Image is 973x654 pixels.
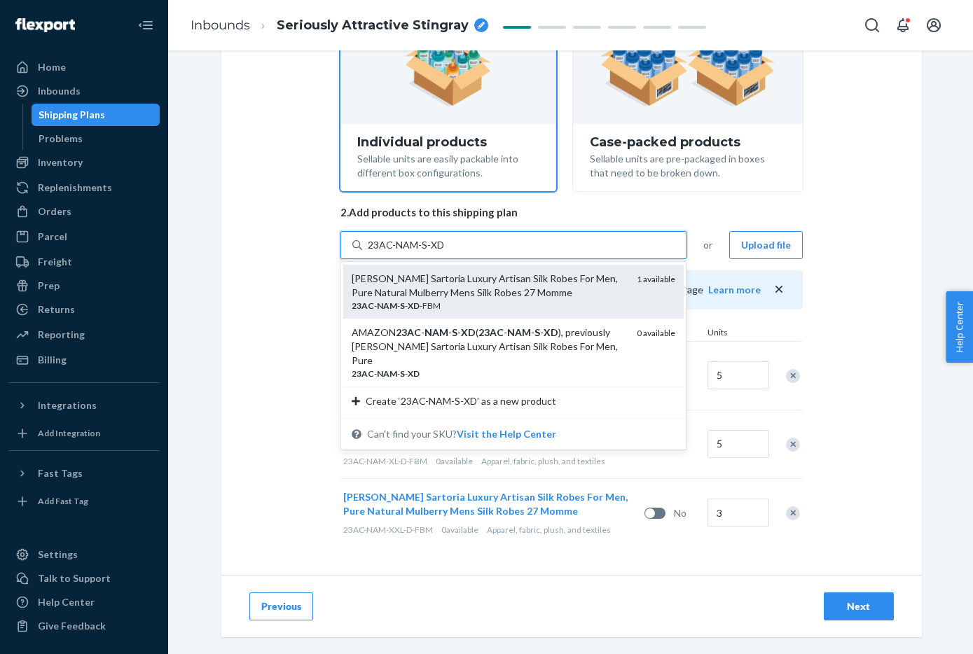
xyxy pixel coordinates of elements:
[38,230,67,244] div: Parcel
[377,368,397,379] em: NAM
[452,326,457,338] em: S
[38,495,88,507] div: Add Fast Tag
[836,599,882,613] div: Next
[38,398,97,412] div: Integrations
[590,149,785,180] div: Sellable units are pre-packaged in boxes that need to be broken down.
[179,5,499,46] ol: breadcrumbs
[38,427,100,439] div: Add Integration
[8,591,160,613] a: Help Center
[377,300,397,311] em: NAM
[408,368,420,379] em: XD
[946,291,973,363] button: Help Center
[249,592,313,620] button: Previous
[8,225,160,248] a: Parcel
[38,466,83,480] div: Fast Tags
[708,499,769,527] input: Quantity
[534,326,540,338] em: S
[352,368,626,380] div: - - -
[38,279,60,293] div: Prep
[8,422,160,445] a: Add Integration
[600,29,775,106] img: case-pack.59cecea509d18c883b923b81aeac6d0b.png
[8,543,160,566] a: Settings
[191,18,250,33] a: Inbounds
[8,567,160,590] a: Talk to Support
[357,135,540,149] div: Individual products
[461,326,476,338] em: XD
[396,326,421,338] em: 23AC
[38,302,75,316] div: Returns
[708,361,769,389] input: Quantity
[352,272,626,300] div: [PERSON_NAME] Sartoria Luxury Artisan Silk Robes For Men, Pure Natural Mulberry Mens Silk Robes 2...
[786,506,800,520] div: Remove Item
[367,427,556,441] span: Can't find your SKU?
[8,615,160,637] button: Give Feedback
[637,274,675,284] span: 1 available
[38,571,111,585] div: Talk to Support
[8,274,160,297] a: Prep
[786,438,800,452] div: Remove Item
[590,135,785,149] div: Case-packed products
[343,456,427,466] span: 23AC-NAM-XL-D-FBM
[32,127,160,150] a: Problems
[8,151,160,174] a: Inventory
[38,548,78,562] div: Settings
[39,132,83,146] div: Problems
[38,328,85,342] div: Reporting
[38,255,72,269] div: Freight
[703,238,712,252] span: or
[400,300,405,311] em: S
[368,238,445,252] input: [PERSON_NAME] Sartoria Luxury Artisan Silk Robes For Men, Pure Natural Mulberry Mens Silk Robes 2...
[352,326,626,368] div: AMAZON - - - ( - - - ), previously [PERSON_NAME] Sartoria Luxury Artisan Silk Robes For Men, Pure
[38,204,71,218] div: Orders
[8,200,160,223] a: Orders
[343,491,628,517] span: [PERSON_NAME] Sartoria Luxury Artisan Silk Robes For Men, Pure Natural Mulberry Mens Silk Robes 2...
[343,455,639,467] div: Apparel, fabric, plush, and textiles
[674,368,702,382] span: No
[889,11,917,39] button: Open notifications
[352,300,626,312] div: - - - -FBM
[772,282,786,297] button: close
[343,524,433,535] span: 23AC-NAM-XXL-D-FBM
[441,524,478,535] span: 0 available
[708,430,769,458] input: Quantity
[544,326,558,338] em: XD
[8,298,160,321] a: Returns
[340,205,803,220] span: 2. Add products to this shipping plan
[8,80,160,102] a: Inbounds
[277,17,469,35] span: Seriously Attractive Stingray
[38,619,106,633] div: Give Feedback
[343,524,639,536] div: Apparel, fabric, plush, and textiles
[674,506,702,520] span: No
[352,300,374,311] em: 23AC
[366,394,556,408] span: Create ‘23AC-NAM-S-XD’ as a new product
[858,11,886,39] button: Open Search Box
[478,326,504,338] em: 23AC
[132,11,160,39] button: Close Navigation
[436,456,473,466] span: 0 available
[8,176,160,199] a: Replenishments
[343,490,628,518] button: [PERSON_NAME] Sartoria Luxury Artisan Silk Robes For Men, Pure Natural Mulberry Mens Silk Robes 2...
[674,437,702,451] span: No
[8,323,160,346] a: Reporting
[8,56,160,78] a: Home
[705,326,768,341] div: Units
[425,326,448,338] em: NAM
[32,104,160,126] a: Shipping Plans
[38,60,66,74] div: Home
[400,368,405,379] em: S
[408,300,420,311] em: XD
[15,18,75,32] img: Flexport logo
[352,368,374,379] em: 23AC
[637,328,675,338] span: 0 available
[729,231,803,259] button: Upload file
[39,108,105,122] div: Shipping Plans
[786,369,800,383] div: Remove Item
[38,353,67,367] div: Billing
[405,29,492,106] img: individual-pack.facf35554cb0f1810c75b2bd6df2d64e.png
[38,155,83,169] div: Inventory
[8,394,160,417] button: Integrations
[507,326,531,338] em: NAM
[824,592,894,620] button: Next
[38,595,95,609] div: Help Center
